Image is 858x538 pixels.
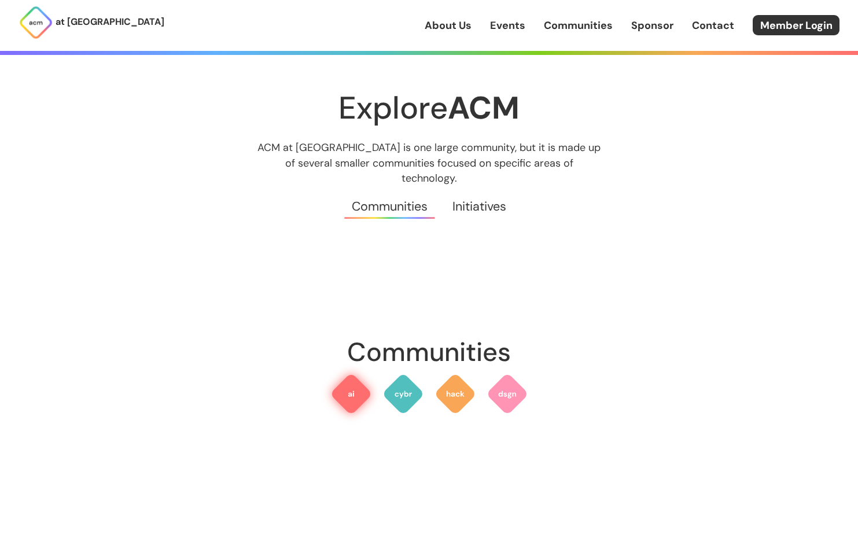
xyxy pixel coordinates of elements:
img: ACM AI [330,373,372,415]
a: Communities [544,18,613,33]
img: ACM Hack [434,373,476,415]
a: Communities [339,186,440,227]
a: About Us [425,18,472,33]
img: ACM Design [487,373,528,415]
a: Member Login [753,15,839,35]
h1: Explore [152,91,707,125]
p: at [GEOGRAPHIC_DATA] [56,14,164,30]
a: Sponsor [631,18,673,33]
a: Contact [692,18,734,33]
img: ACM Cyber [382,373,424,415]
h2: Communities [152,331,707,373]
p: ACM at [GEOGRAPHIC_DATA] is one large community, but it is made up of several smaller communities... [247,140,612,185]
img: ACM Logo [19,5,53,40]
a: Initiatives [440,186,519,227]
a: Events [490,18,525,33]
strong: ACM [448,87,520,128]
a: at [GEOGRAPHIC_DATA] [19,5,164,40]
